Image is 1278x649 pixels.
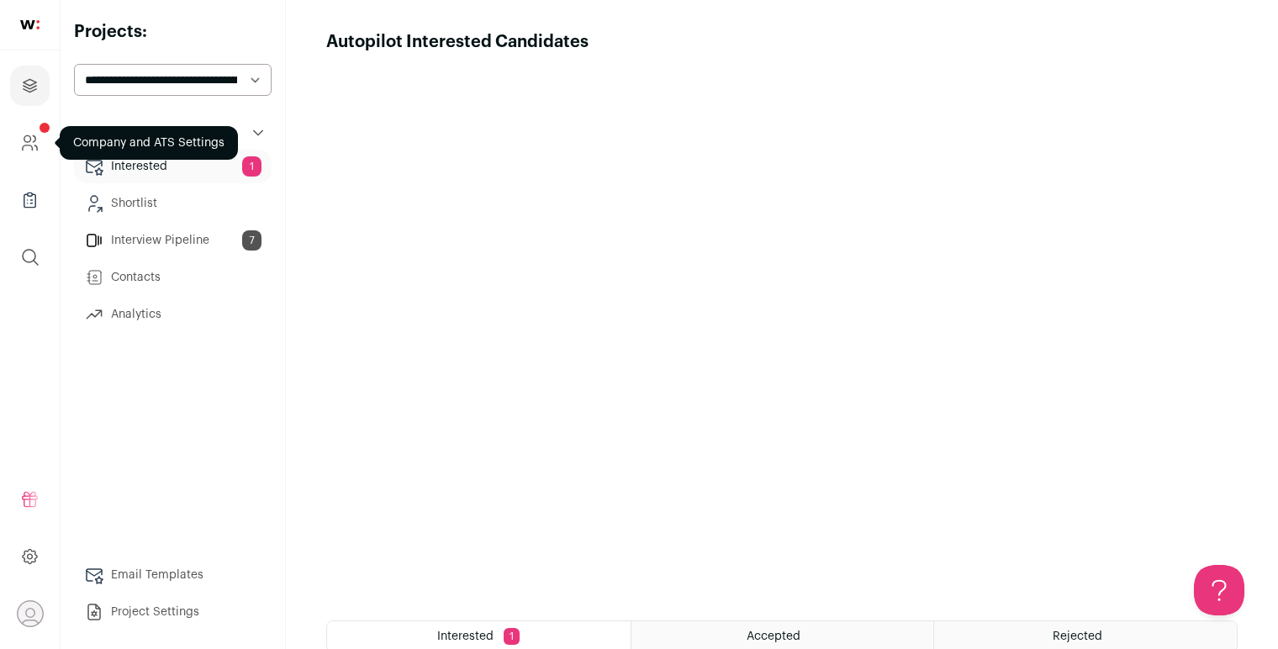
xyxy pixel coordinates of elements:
button: Open dropdown [17,600,44,627]
a: Email Templates [74,558,272,592]
a: Shortlist [74,187,272,220]
a: Company Lists [10,180,50,220]
button: Autopilot [74,116,272,150]
a: Projects [10,66,50,106]
span: Interested [437,631,494,642]
span: 1 [242,156,261,177]
a: Contacts [74,261,272,294]
span: Accepted [747,631,800,642]
span: 1 [504,628,520,645]
div: Company and ATS Settings [60,126,238,160]
h2: Projects: [74,20,272,44]
span: Rejected [1053,631,1102,642]
a: Interested1 [74,150,272,183]
span: 7 [242,230,261,251]
iframe: Help Scout Beacon - Open [1194,565,1244,615]
a: Analytics [74,298,272,331]
p: Autopilot [81,123,151,143]
a: Company and ATS Settings [10,123,50,163]
img: wellfound-shorthand-0d5821cbd27db2630d0214b213865d53afaa358527fdda9d0ea32b1df1b89c2c.svg [20,20,40,29]
a: Interview Pipeline7 [74,224,272,257]
a: Project Settings [74,595,272,629]
h1: Autopilot Interested Candidates [326,30,589,54]
iframe: Autopilot Interested [326,54,1238,600]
